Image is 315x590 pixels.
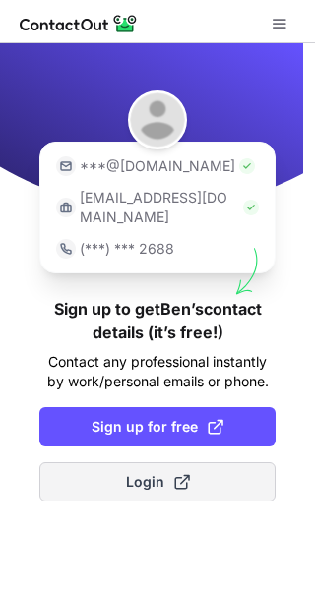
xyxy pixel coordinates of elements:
[243,200,259,215] img: Check Icon
[56,156,76,176] img: https://contactout.com/extension/app/static/media/login-email-icon.f64bce713bb5cd1896fef81aa7b14a...
[39,297,276,344] h1: Sign up to get Ben’s contact details (it’s free!)
[56,198,76,217] img: https://contactout.com/extension/app/static/media/login-work-icon.638a5007170bc45168077fde17b29a1...
[126,472,190,492] span: Login
[80,188,239,227] p: [EMAIL_ADDRESS][DOMAIN_NAME]
[39,352,276,391] p: Contact any professional instantly by work/personal emails or phone.
[128,90,187,149] img: Ben Butler
[239,158,255,174] img: Check Icon
[39,407,276,446] button: Sign up for free
[92,417,223,437] span: Sign up for free
[20,12,138,35] img: ContactOut v5.3.10
[56,239,76,259] img: https://contactout.com/extension/app/static/media/login-phone-icon.bacfcb865e29de816d437549d7f4cb...
[39,462,276,501] button: Login
[80,156,235,176] p: ***@[DOMAIN_NAME]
